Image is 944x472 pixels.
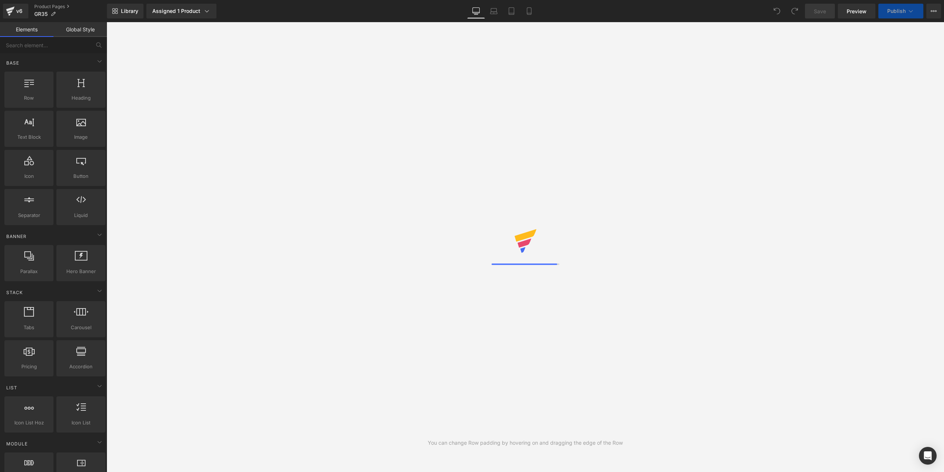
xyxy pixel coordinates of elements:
[59,94,103,102] span: Heading
[7,324,51,331] span: Tabs
[770,4,784,18] button: Undo
[59,172,103,180] span: Button
[503,4,520,18] a: Tablet
[6,440,28,447] span: Module
[7,172,51,180] span: Icon
[7,419,51,427] span: Icon List Hoz
[15,6,24,16] div: v6
[53,22,107,37] a: Global Style
[847,7,867,15] span: Preview
[887,8,906,14] span: Publish
[34,11,48,17] span: GR35
[838,4,875,18] a: Preview
[467,4,485,18] a: Desktop
[121,8,138,14] span: Library
[59,419,103,427] span: Icon List
[59,211,103,219] span: Liquid
[428,439,623,447] div: You can change Row padding by hovering on and dragging the edge of the Row
[7,133,51,141] span: Text Block
[926,4,941,18] button: More
[3,4,28,18] a: v6
[6,384,18,391] span: List
[107,4,143,18] a: New Library
[6,233,27,240] span: Banner
[787,4,802,18] button: Redo
[7,211,51,219] span: Separator
[485,4,503,18] a: Laptop
[520,4,538,18] a: Mobile
[7,268,51,275] span: Parallax
[59,133,103,141] span: Image
[919,447,937,465] div: Open Intercom Messenger
[7,363,51,371] span: Pricing
[152,7,211,15] div: Assigned 1 Product
[59,324,103,331] span: Carousel
[878,4,923,18] button: Publish
[6,289,24,296] span: Stack
[34,4,107,10] a: Product Pages
[7,94,51,102] span: Row
[6,59,20,66] span: Base
[814,7,826,15] span: Save
[59,363,103,371] span: Accordion
[59,268,103,275] span: Hero Banner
